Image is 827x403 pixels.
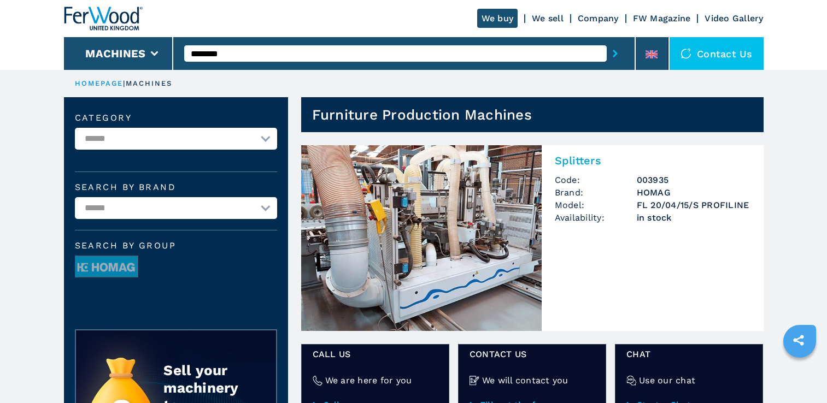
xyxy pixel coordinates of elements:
[532,13,564,23] a: We sell
[626,376,636,386] img: Use our chat
[681,48,691,59] img: Contact us
[313,348,438,360] span: Call us
[785,327,812,354] a: sharethis
[470,348,595,360] span: CONTACT US
[313,376,322,386] img: We are here for you
[470,376,479,386] img: We will contact you
[555,186,637,199] span: Brand:
[637,199,750,211] h3: FL 20/04/15/S PROFILINE
[123,79,125,87] span: |
[637,186,750,199] h3: HOMAG
[555,211,637,224] span: Availability:
[75,183,277,192] label: Search by brand
[64,7,143,31] img: Ferwood
[781,354,819,395] iframe: Chat
[482,374,568,387] h4: We will contact you
[325,374,412,387] h4: We are here for you
[75,79,124,87] a: HOMEPAGE
[639,374,695,387] h4: Use our chat
[637,211,750,224] span: in stock
[705,13,763,23] a: Video Gallery
[126,79,173,88] p: machines
[75,114,277,122] label: Category
[301,145,764,331] a: Splitters HOMAG FL 20/04/15/S PROFILINESplittersCode:003935Brand:HOMAGModel:FL 20/04/15/S PROFILI...
[607,41,624,66] button: submit-button
[85,47,145,60] button: Machines
[626,348,752,360] span: CHAT
[75,241,277,250] span: Search by group
[301,145,542,331] img: Splitters HOMAG FL 20/04/15/S PROFILINE
[555,174,637,186] span: Code:
[312,106,532,123] h1: Furniture Production Machines
[555,154,750,167] h2: Splitters
[637,174,750,186] h3: 003935
[670,37,764,70] div: Contact us
[75,256,138,278] img: image
[477,9,518,28] a: We buy
[578,13,619,23] a: Company
[555,199,637,211] span: Model:
[633,13,691,23] a: FW Magazine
